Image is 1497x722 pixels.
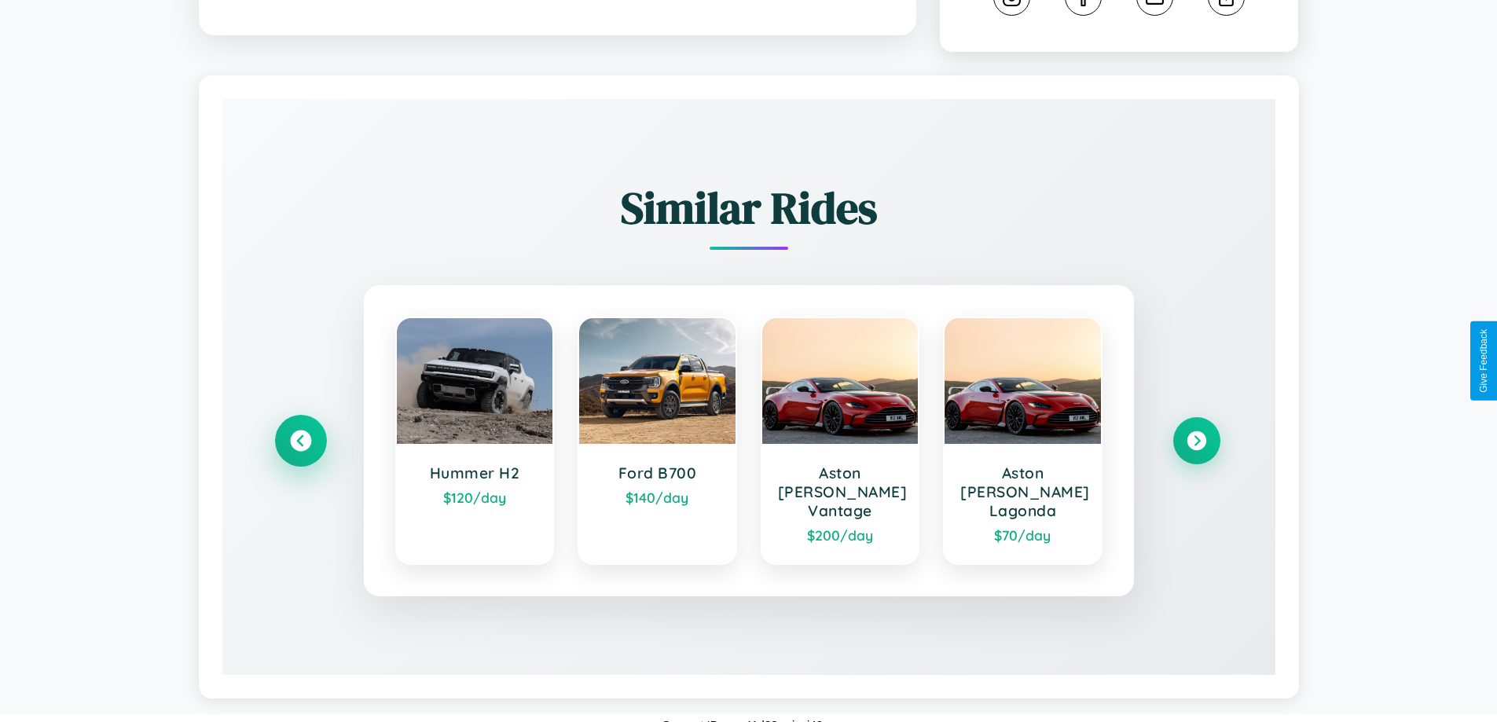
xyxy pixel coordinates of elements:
[1478,329,1489,393] div: Give Feedback
[761,317,920,565] a: Aston [PERSON_NAME] Vantage$200/day
[277,178,1220,238] h2: Similar Rides
[778,464,903,520] h3: Aston [PERSON_NAME] Vantage
[595,464,720,482] h3: Ford B700
[778,526,903,544] div: $ 200 /day
[960,464,1085,520] h3: Aston [PERSON_NAME] Lagonda
[395,317,555,565] a: Hummer H2$120/day
[595,489,720,506] div: $ 140 /day
[578,317,737,565] a: Ford B700$140/day
[960,526,1085,544] div: $ 70 /day
[413,464,538,482] h3: Hummer H2
[413,489,538,506] div: $ 120 /day
[943,317,1103,565] a: Aston [PERSON_NAME] Lagonda$70/day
